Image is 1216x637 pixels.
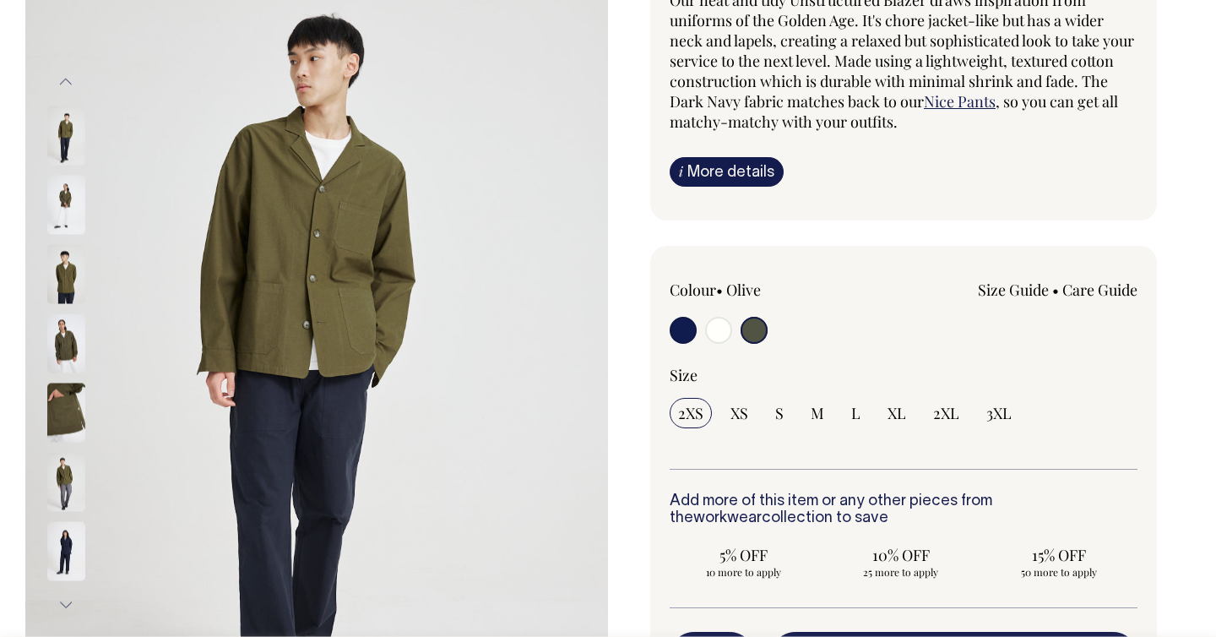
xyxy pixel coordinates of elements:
[836,565,967,579] span: 25 more to apply
[933,403,959,423] span: 2XL
[53,586,79,624] button: Next
[722,398,757,428] input: XS
[678,545,809,565] span: 5% OFF
[678,403,703,423] span: 2XS
[47,453,85,512] img: olive
[670,157,784,187] a: iMore details
[843,398,869,428] input: L
[47,176,85,235] img: olive
[978,280,1049,300] a: Size Guide
[888,403,906,423] span: XL
[978,398,1020,428] input: 3XL
[1062,280,1137,300] a: Care Guide
[775,403,784,423] span: S
[726,280,761,300] label: Olive
[693,511,762,525] a: workwear
[47,522,85,581] img: dark-navy
[851,403,860,423] span: L
[670,540,817,584] input: 5% OFF 10 more to apply
[925,398,968,428] input: 2XL
[986,403,1012,423] span: 3XL
[811,403,824,423] span: M
[924,91,996,112] a: Nice Pants
[670,493,1137,527] h6: Add more of this item or any other pieces from the collection to save
[1052,280,1059,300] span: •
[716,280,723,300] span: •
[47,384,85,443] img: olive
[802,398,833,428] input: M
[47,314,85,373] img: olive
[678,565,809,579] span: 10 more to apply
[993,545,1124,565] span: 15% OFF
[670,91,1118,132] span: , so you can get all matchy-matchy with your outfits.
[828,540,975,584] input: 10% OFF 25 more to apply
[670,398,712,428] input: 2XS
[879,398,915,428] input: XL
[730,403,748,423] span: XS
[993,565,1124,579] span: 50 more to apply
[53,63,79,101] button: Previous
[47,106,85,166] img: olive
[985,540,1132,584] input: 15% OFF 50 more to apply
[670,280,857,300] div: Colour
[679,162,683,180] span: i
[670,365,1137,385] div: Size
[47,245,85,304] img: olive
[767,398,792,428] input: S
[836,545,967,565] span: 10% OFF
